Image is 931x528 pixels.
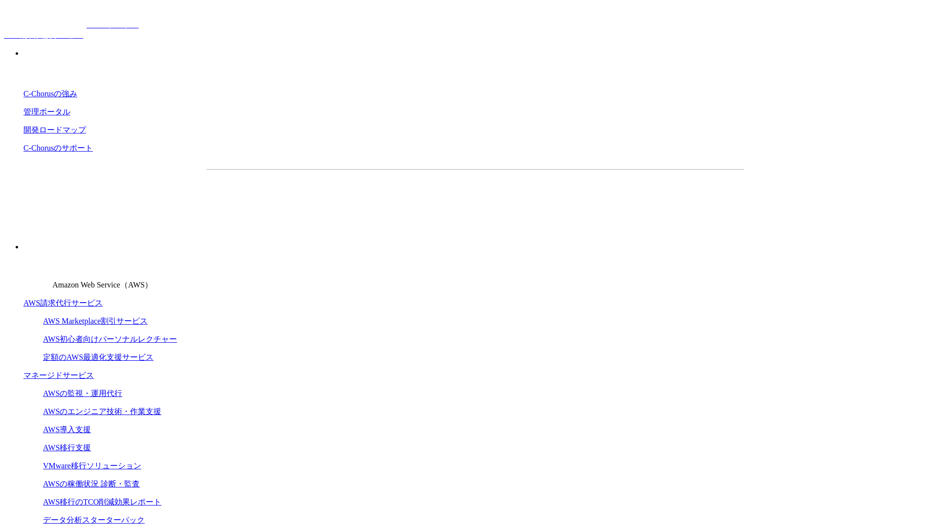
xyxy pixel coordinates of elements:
a: AWS移行支援 [43,443,91,452]
a: AWS移行のTCO削減効果レポート [43,498,161,506]
a: AWSのエンジニア技術・作業支援 [43,407,161,416]
p: 強み [23,48,927,59]
a: C-Chorusのサポート [23,144,93,152]
a: 定額のAWS最適化支援サービス [43,353,153,361]
a: VMware移行ソリューション [43,462,141,470]
img: 矢印 [622,196,629,199]
a: AWS Marketplace割引サービス [43,317,148,325]
a: 資料を請求する [313,185,471,210]
a: マネージドサービス [23,371,94,379]
a: データ分析スターターパック [43,516,145,524]
a: 管理ポータル [23,108,70,116]
a: AWS導入支援 [43,425,91,434]
img: 矢印 [455,196,462,199]
a: AWS総合支援サービス C-Chorus NHN テコラスAWS総合支援サービス [4,21,139,39]
p: サービス [23,242,927,252]
a: AWSの監視・運用代行 [43,389,122,397]
a: まずは相談する [480,185,638,210]
img: Amazon Web Service（AWS） [23,260,51,287]
span: Amazon Web Service（AWS） [52,281,152,289]
a: AWS初心者向けパーソナルレクチャー [43,335,177,343]
a: AWS請求代行サービス [23,299,103,307]
a: C-Chorusの強み [23,89,77,98]
a: 開発ロードマップ [23,126,86,134]
a: AWSの稼働状況 診断・監査 [43,480,140,488]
